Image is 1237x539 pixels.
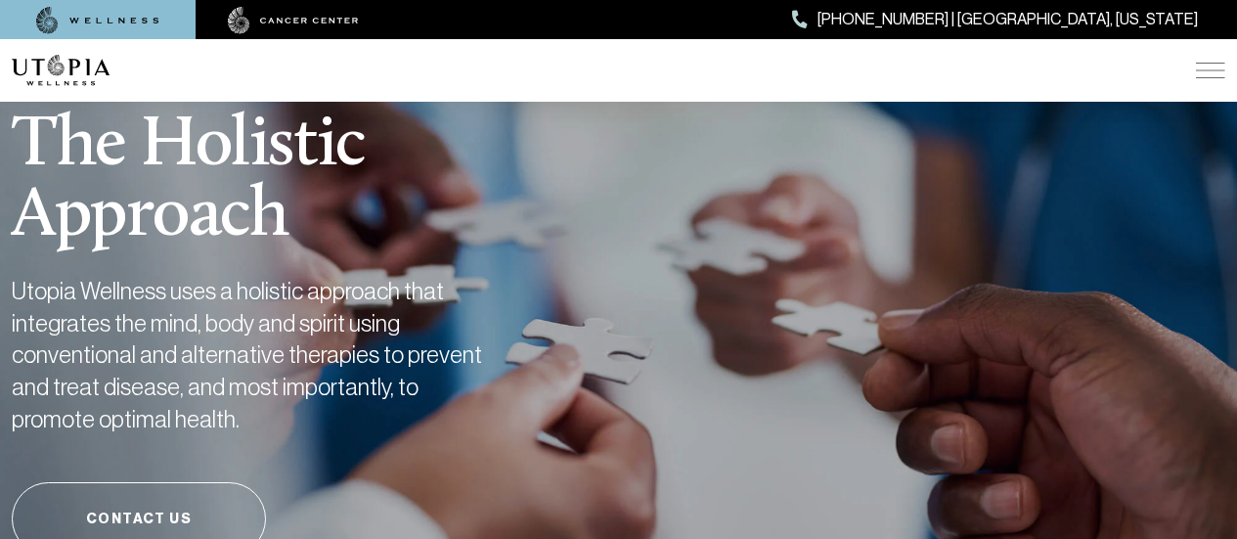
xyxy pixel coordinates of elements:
[817,7,1198,32] span: [PHONE_NUMBER] | [GEOGRAPHIC_DATA], [US_STATE]
[228,7,359,34] img: cancer center
[12,63,589,252] h1: The Holistic Approach
[12,276,501,435] h2: Utopia Wellness uses a holistic approach that integrates the mind, body and spirit using conventi...
[12,55,110,86] img: logo
[792,7,1198,32] a: [PHONE_NUMBER] | [GEOGRAPHIC_DATA], [US_STATE]
[36,7,159,34] img: wellness
[1196,63,1225,78] img: icon-hamburger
